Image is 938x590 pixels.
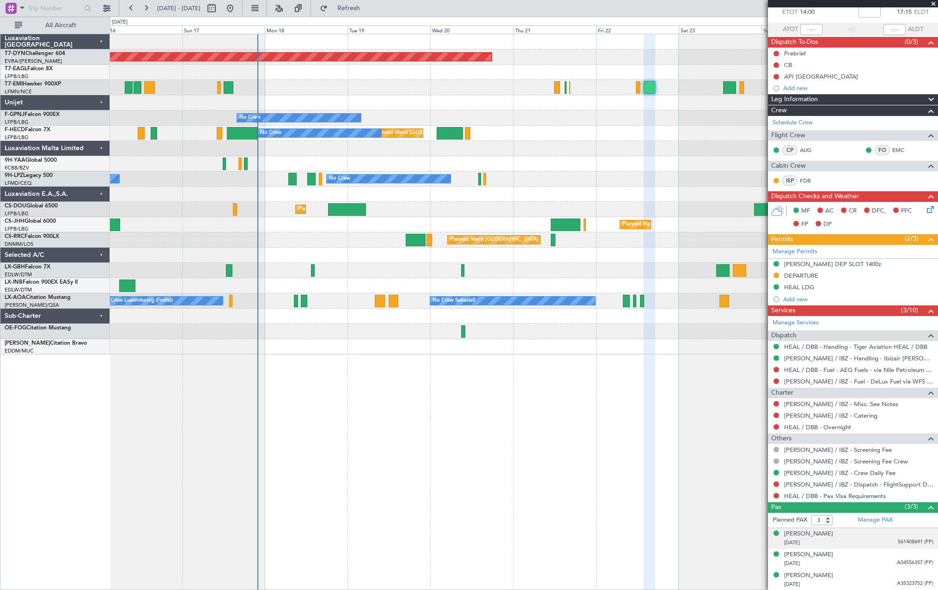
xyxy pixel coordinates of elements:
div: Mon 18 [265,25,347,34]
div: No Crew [260,126,281,140]
div: Wed 20 [430,25,513,34]
span: 561408691 (PP) [898,538,933,546]
span: AC [825,207,834,216]
span: ETOT [782,8,798,17]
span: A04556357 (PP) [897,559,933,567]
a: T7-EMIHawker 900XP [5,81,61,87]
div: CB [784,61,792,69]
div: No Crew Luxembourg (Findel) [102,294,173,308]
span: F-HECD [5,127,25,133]
a: LFPB/LBG [5,73,29,80]
span: All Aircraft [24,22,97,29]
span: CS-DOU [5,203,26,209]
div: Planned Maint [GEOGRAPHIC_DATA] ([GEOGRAPHIC_DATA]) [622,218,768,231]
div: HEAL LDG [784,283,814,291]
span: 9H-YAA [5,158,25,163]
div: Sun 17 [182,25,265,34]
a: LX-INBFalcon 900EX EASy II [5,280,78,285]
a: LFPB/LBG [5,225,29,232]
a: CS-JHHGlobal 6000 [5,219,56,224]
span: T7-DYN [5,51,25,56]
div: No Crew [239,111,261,125]
span: (2/3) [905,234,918,243]
span: F-GPNJ [5,112,24,117]
span: [DATE] [784,560,800,567]
a: HEAL / DBB - Handling - Tiger Aviation HEAL / DBB [784,343,927,351]
span: (3/3) [905,502,918,511]
div: Sat 23 [679,25,761,34]
span: CR [849,207,857,216]
a: [PERSON_NAME] / IBZ - Misc. See Notes [784,400,898,408]
a: T7-DYNChallenger 604 [5,51,65,56]
span: Dispatch To-Dos [771,37,818,48]
a: Manage Services [773,318,819,328]
div: ISP [782,176,798,186]
span: ELDT [914,8,929,17]
span: LX-INB [5,280,23,285]
a: Manage Permits [773,247,817,256]
a: HEAL / DBB - Pax Visa Requirements [784,492,886,500]
a: FDB [800,176,821,185]
div: Fri 22 [596,25,679,34]
div: [PERSON_NAME] DEP SLOT 1400z [784,260,881,268]
a: 9H-LPZLegacy 500 [5,173,53,178]
a: CS-DOUGlobal 6500 [5,203,58,209]
a: AUG [800,146,821,154]
span: A35323752 (PP) [897,580,933,588]
a: [PERSON_NAME] / IBZ - Crew Daily Fee [784,469,895,477]
div: Planned Maint [GEOGRAPHIC_DATA] ([GEOGRAPHIC_DATA]) [298,202,444,216]
span: DFC, [872,207,886,216]
span: ATOT [783,25,798,34]
div: Planned Maint [GEOGRAPHIC_DATA] ([GEOGRAPHIC_DATA]) [450,233,596,247]
span: CS-RRC [5,234,24,239]
a: EDLW/DTM [5,271,32,278]
span: Pax [771,502,781,513]
a: Manage PAX [858,516,893,525]
a: EDLW/DTM [5,286,32,293]
span: Crew [771,105,787,116]
div: CP [782,145,798,155]
a: [PERSON_NAME] / IBZ - Screening Fee [784,446,892,454]
span: (3/10) [901,305,918,315]
div: [DATE] [112,18,128,26]
span: [PERSON_NAME] [5,341,50,346]
span: Flight Crew [771,130,805,141]
div: Sat 16 [99,25,182,34]
div: [PERSON_NAME] [784,529,833,539]
a: F-GPNJFalcon 900EX [5,112,60,117]
span: LX-AOA [5,295,26,300]
span: OE-FOG [5,325,26,331]
a: F-HECDFalcon 7X [5,127,50,133]
span: Services [771,305,795,316]
a: LX-AOACitation Mustang [5,295,71,300]
a: OE-FOGCitation Mustang [5,325,71,331]
a: 9H-YAAGlobal 5000 [5,158,57,163]
a: HEAL / DBB - Fuel - AEG Fuels - via Nile Petroleum - HEAL [784,366,933,374]
a: EVRA/[PERSON_NAME] [5,58,62,65]
span: T7-EMI [5,81,23,87]
span: ALDT [908,25,923,34]
span: T7-EAGL [5,66,27,72]
a: [PERSON_NAME] / IBZ - Screening Fee Crew [784,457,908,465]
span: LX-GBH [5,264,25,270]
span: Leg Information [771,94,818,105]
span: FP [801,220,808,229]
span: Cabin Crew [771,161,806,171]
span: CS-JHH [5,219,24,224]
div: No Crew Sabadell [432,294,475,308]
a: [PERSON_NAME]/QSA [5,302,59,309]
div: FO [875,145,890,155]
div: [PERSON_NAME] [784,571,833,580]
div: Add new [783,84,933,92]
span: [DATE] [784,539,800,546]
span: Dispatch Checks and Weather [771,191,859,202]
a: FCBB/BZV [5,164,29,171]
a: LX-GBHFalcon 7X [5,264,50,270]
span: 14:00 [800,8,815,17]
span: Permits [771,234,793,245]
span: [DATE] - [DATE] [157,4,201,12]
div: Tue 19 [347,25,430,34]
div: Prebrief [784,49,806,57]
div: API [GEOGRAPHIC_DATA] [784,73,858,80]
button: All Aircraft [10,18,100,33]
